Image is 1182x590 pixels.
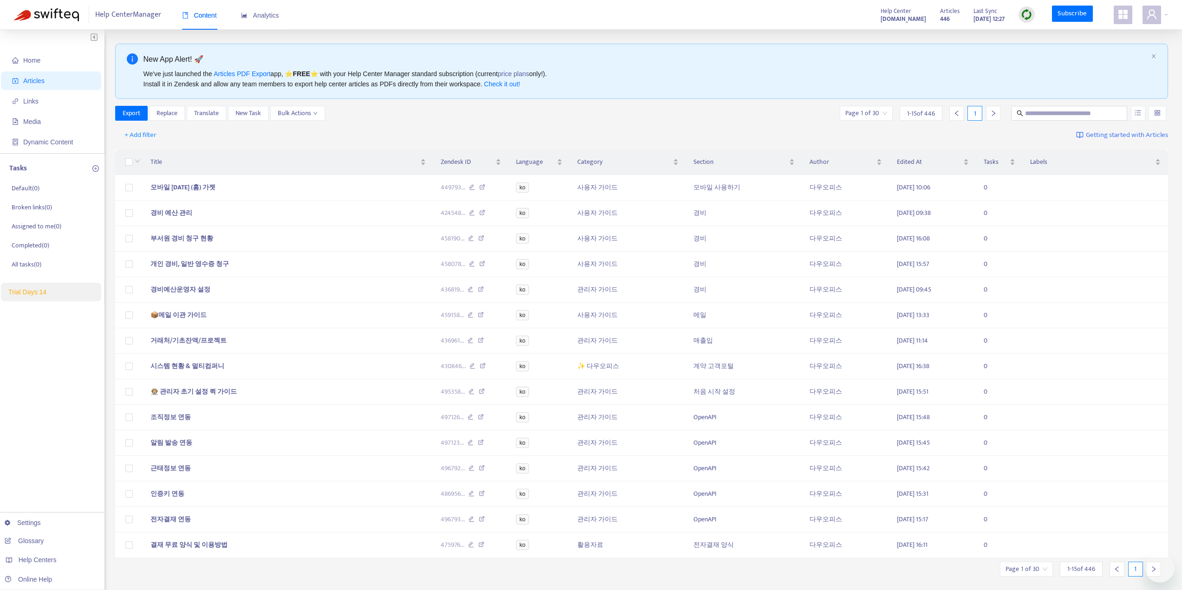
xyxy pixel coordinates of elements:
td: 0 [976,507,1023,532]
span: area-chart [241,12,248,19]
span: Help Centers [19,556,57,564]
span: 459158 ... [441,310,464,320]
th: Tasks [976,149,1023,175]
span: [DATE] 13:33 [897,310,929,320]
span: New Task [235,108,261,118]
img: image-link [1076,131,1084,139]
span: [DATE] 15:17 [897,514,928,525]
td: 0 [976,405,1023,430]
span: left [1114,566,1120,572]
td: 다우오피스 [802,430,889,456]
span: ko [516,438,529,448]
td: 0 [976,201,1023,226]
span: 근태정보 연동 [150,463,191,473]
span: Translate [194,108,219,118]
a: Subscribe [1052,6,1093,22]
span: + Add filter [124,130,157,141]
span: Dynamic Content [23,138,73,146]
span: 인증키 연동 [150,488,184,499]
span: ko [516,489,529,499]
td: 다우오피스 [802,354,889,379]
button: close [1151,53,1156,59]
span: 436961 ... [441,336,464,346]
button: Translate [187,106,226,121]
span: user [1146,9,1157,20]
td: 0 [976,226,1023,252]
td: 다우오피스 [802,456,889,481]
button: unordered-list [1131,106,1145,121]
td: 모바일 사용하기 [686,175,802,201]
td: 다우오피스 [802,481,889,507]
span: plus-circle [92,165,99,172]
td: 관리자 가이드 [570,507,686,532]
span: Tasks [984,157,1008,167]
span: search [1017,110,1023,117]
span: [DATE] 16:38 [897,361,929,371]
td: 다우오피스 [802,252,889,277]
p: Default ( 0 ) [12,183,39,193]
td: 0 [976,379,1023,405]
th: Section [686,149,802,175]
span: 시스템 현황 & 멀티컴퍼니 [150,361,224,371]
span: 449793 ... [441,182,465,193]
span: ko [516,463,529,473]
td: 매출입 [686,328,802,354]
td: 계약 고객포털 [686,354,802,379]
span: home [12,57,19,64]
td: 0 [976,252,1023,277]
span: account-book [12,78,19,84]
td: 다우오피스 [802,507,889,532]
span: ko [516,412,529,422]
span: 부서원 경비 청구 현황 [150,233,213,244]
td: 관리자 가이드 [570,379,686,405]
td: 다우오피스 [802,405,889,430]
span: 🧑🏼‍🚀 관리자 초기 설정 퀵 가이드 [150,386,237,397]
td: 0 [976,481,1023,507]
img: sync.dc5367851b00ba804db3.png [1021,9,1032,20]
span: ko [516,233,529,244]
span: [DATE] 15:42 [897,463,930,473]
a: Glossary [5,537,44,545]
span: ko [516,540,529,550]
span: 개인 경비, 일반 영수증 청구 [150,259,229,269]
strong: [DATE] 12:27 [973,14,1005,24]
td: 경비 [686,201,802,226]
td: 사용자 가이드 [570,175,686,201]
iframe: 메시징 창을 시작하는 버튼 [1145,553,1175,583]
button: Export [115,106,148,121]
span: 495358 ... [441,387,465,397]
span: file-image [12,118,19,125]
td: 사용자 가이드 [570,201,686,226]
p: Tasks [9,163,27,174]
td: 다우오피스 [802,277,889,303]
span: left [953,110,960,117]
td: 처음 시작 설정 [686,379,802,405]
td: 활용자료 [570,532,686,558]
span: 497123 ... [441,438,464,448]
td: OpenAPI [686,481,802,507]
span: Home [23,57,40,64]
span: book [182,12,189,19]
td: OpenAPI [686,456,802,481]
button: + Add filter [118,128,163,143]
a: Articles PDF Export [214,70,270,78]
th: Zendesk ID [433,149,509,175]
td: 다우오피스 [802,328,889,354]
span: 424548 ... [441,208,465,218]
span: [DATE] 15:31 [897,488,928,499]
span: Help Center [881,6,911,16]
span: 알림 발송 연동 [150,437,192,448]
td: 관리자 가이드 [570,430,686,456]
p: Completed ( 0 ) [12,240,49,250]
span: ko [516,514,529,525]
span: ko [516,336,529,346]
td: OpenAPI [686,405,802,430]
td: 전자결재 양식 [686,532,802,558]
p: Assigned to me ( 0 ) [12,221,61,231]
td: 사용자 가이드 [570,252,686,277]
span: Edited At [897,157,962,167]
td: 0 [976,175,1023,201]
button: Bulk Actionsdown [270,106,325,121]
a: Online Help [5,576,52,583]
